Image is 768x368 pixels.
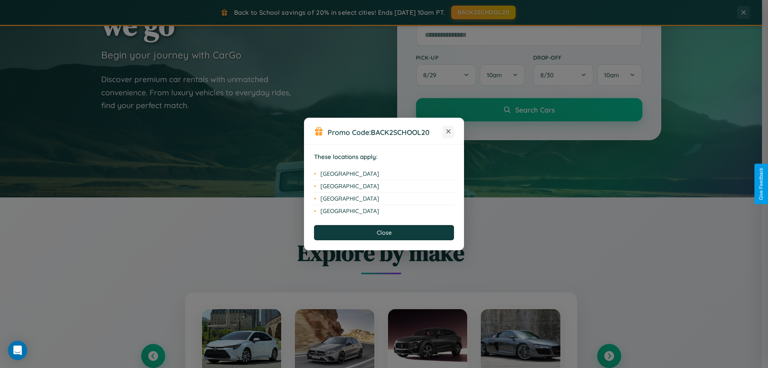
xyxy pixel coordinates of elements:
[8,341,27,360] div: Open Intercom Messenger
[371,128,430,137] b: BACK2SCHOOL20
[314,193,454,205] li: [GEOGRAPHIC_DATA]
[314,225,454,240] button: Close
[314,153,378,161] strong: These locations apply:
[314,205,454,217] li: [GEOGRAPHIC_DATA]
[758,168,764,200] div: Give Feedback
[314,168,454,180] li: [GEOGRAPHIC_DATA]
[328,128,443,137] h3: Promo Code:
[314,180,454,193] li: [GEOGRAPHIC_DATA]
